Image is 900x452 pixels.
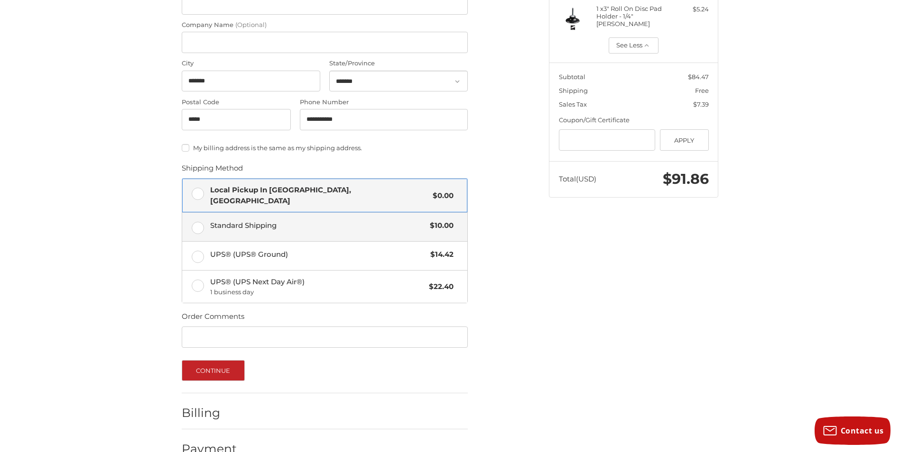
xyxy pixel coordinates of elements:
span: $7.39 [693,100,709,108]
legend: Order Comments [182,311,244,326]
button: See Less [609,37,659,54]
span: $91.86 [663,170,709,188]
h4: 1 x 3" Roll On Disc Pad Holder - 1/4" [PERSON_NAME] [596,5,669,28]
button: Continue [182,360,245,381]
small: (Optional) [235,21,267,28]
label: City [182,59,320,68]
label: Company Name [182,20,468,30]
div: Coupon/Gift Certificate [559,116,709,125]
span: Shipping [559,87,588,94]
span: Subtotal [559,73,585,81]
span: Local Pickup In [GEOGRAPHIC_DATA], [GEOGRAPHIC_DATA] [210,185,428,206]
span: Free [695,87,709,94]
label: Postal Code [182,98,291,107]
input: Gift Certificate or Coupon Code [559,129,656,151]
button: Apply [660,129,709,151]
label: Phone Number [300,98,468,107]
legend: Shipping Method [182,163,243,178]
div: $5.24 [671,5,709,14]
span: $10.00 [425,220,454,231]
span: $14.42 [426,249,454,260]
button: Contact us [815,416,891,445]
span: Sales Tax [559,100,587,108]
span: $22.40 [424,281,454,292]
span: $84.47 [688,73,709,81]
span: Contact us [841,425,884,436]
span: 1 business day [210,288,425,297]
span: UPS® (UPS® Ground) [210,249,426,260]
span: Total (USD) [559,174,596,183]
label: State/Province [329,59,468,68]
span: Standard Shipping [210,220,426,231]
span: $0.00 [428,190,454,201]
span: UPS® (UPS Next Day Air®) [210,277,425,297]
label: My billing address is the same as my shipping address. [182,144,468,152]
h2: Billing [182,406,237,420]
